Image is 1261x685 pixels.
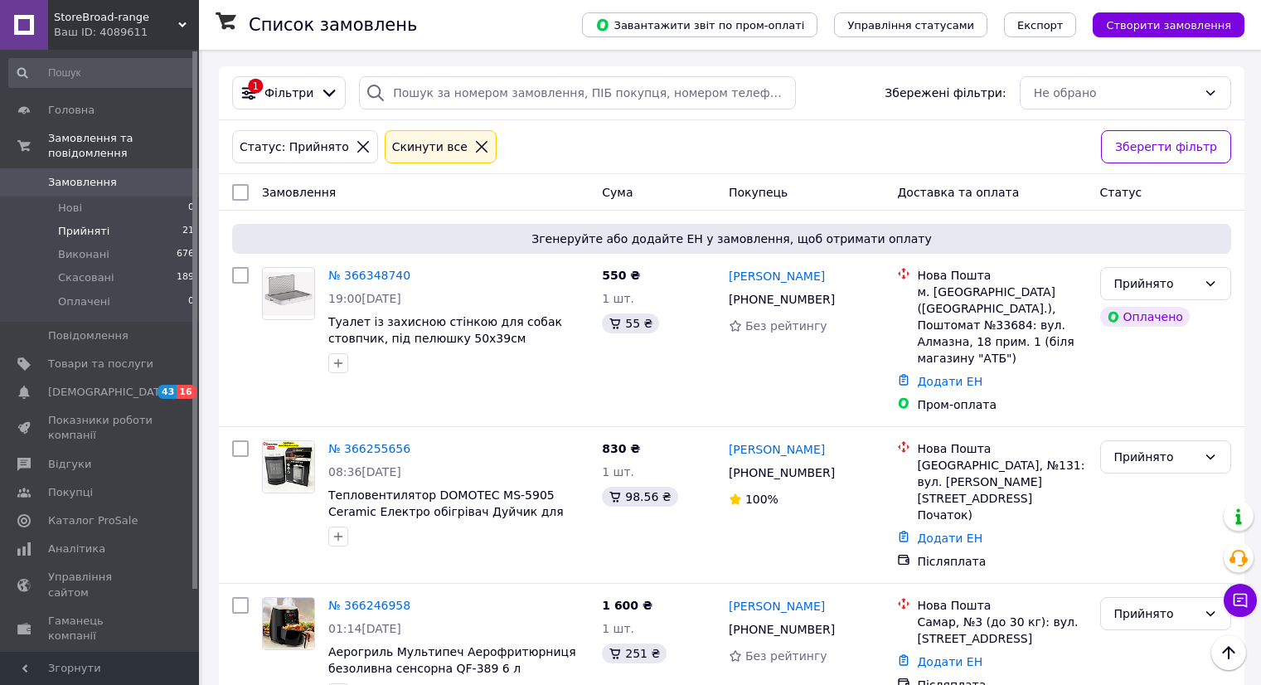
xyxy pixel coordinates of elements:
[917,655,982,668] a: Додати ЕН
[359,76,796,109] input: Пошук за номером замовлення, ПІБ покупця, номером телефону, Email, номером накладної
[328,599,410,612] a: № 366246958
[602,622,634,635] span: 1 шт.
[48,485,93,500] span: Покупці
[48,542,105,556] span: Аналітика
[188,294,194,309] span: 0
[1101,130,1231,163] button: Зберегти фільтр
[1017,19,1064,32] span: Експорт
[725,618,838,641] div: [PHONE_NUMBER]
[263,441,314,493] img: Фото товару
[1004,12,1077,37] button: Експорт
[847,19,974,32] span: Управління статусами
[725,288,838,311] div: [PHONE_NUMBER]
[54,10,178,25] span: StoreBroad-range
[239,231,1225,247] span: Згенеруйте або додайте ЕН у замовлення, щоб отримати оплату
[48,413,153,443] span: Показники роботи компанії
[389,138,471,156] div: Cкинути все
[182,224,194,239] span: 21
[602,442,640,455] span: 830 ₴
[58,247,109,262] span: Виконані
[602,313,659,333] div: 55 ₴
[917,267,1086,284] div: Нова Пошта
[158,385,177,399] span: 43
[48,385,171,400] span: [DEMOGRAPHIC_DATA]
[58,224,109,239] span: Прийняті
[834,12,987,37] button: Управління статусами
[188,201,194,216] span: 0
[58,270,114,285] span: Скасовані
[897,186,1019,199] span: Доставка та оплата
[917,440,1086,457] div: Нова Пошта
[262,597,315,650] a: Фото товару
[602,599,652,612] span: 1 600 ₴
[58,294,110,309] span: Оплачені
[745,493,778,506] span: 100%
[595,17,804,32] span: Завантажити звіт по пром-оплаті
[249,15,417,35] h1: Список замовлень
[48,328,129,343] span: Повідомлення
[1114,605,1197,623] div: Прийнято
[263,272,314,315] img: Фото товару
[917,597,1086,614] div: Нова Пошта
[48,357,153,372] span: Товари та послуги
[48,131,199,161] span: Замовлення та повідомлення
[1106,19,1231,32] span: Створити замовлення
[328,442,410,455] a: № 366255656
[328,465,401,479] span: 08:36[DATE]
[602,186,633,199] span: Cума
[8,58,196,88] input: Пошук
[1100,307,1190,327] div: Оплачено
[917,284,1086,367] div: м. [GEOGRAPHIC_DATA] ([GEOGRAPHIC_DATA].), Поштомат №33684: вул. Алмазна, 18 прим. 1 (біля магази...
[177,270,194,285] span: 189
[263,598,314,649] img: Фото товару
[328,622,401,635] span: 01:14[DATE]
[1076,17,1244,31] a: Створити замовлення
[328,645,576,675] a: Аерогриль Мультипеч Аерофритюрниця безоливна сенсорна QF-389 6 л
[54,25,199,40] div: Ваш ID: 4089611
[177,385,196,399] span: 16
[1034,84,1197,102] div: Не обрано
[917,457,1086,523] div: [GEOGRAPHIC_DATA], №131: вул. [PERSON_NAME][STREET_ADDRESS] Початок)
[602,292,634,305] span: 1 шт.
[745,319,827,333] span: Без рейтингу
[917,553,1086,570] div: Післяплата
[885,85,1006,101] span: Збережені фільтри:
[262,267,315,320] a: Фото товару
[1115,138,1217,156] span: Зберегти фільтр
[602,487,677,507] div: 98.56 ₴
[328,292,401,305] span: 19:00[DATE]
[1114,274,1197,293] div: Прийнято
[729,186,788,199] span: Покупець
[58,201,82,216] span: Нові
[729,441,825,458] a: [PERSON_NAME]
[1224,584,1257,617] button: Чат з покупцем
[729,598,825,615] a: [PERSON_NAME]
[48,513,138,528] span: Каталог ProSale
[1211,635,1246,670] button: Наверх
[602,465,634,479] span: 1 шт.
[328,269,410,282] a: № 366348740
[729,268,825,284] a: [PERSON_NAME]
[236,138,352,156] div: Статус: Прийнято
[1100,186,1142,199] span: Статус
[177,247,194,262] span: 676
[48,103,95,118] span: Головна
[328,315,562,345] a: Туалет із захисною стінкою для собак стовпчик, під пелюшку 50х39см
[262,440,315,493] a: Фото товару
[917,532,982,545] a: Додати ЕН
[1114,448,1197,466] div: Прийнято
[917,396,1086,413] div: Пром-оплата
[745,649,827,663] span: Без рейтингу
[328,488,580,551] a: Тепловентилятор DOMOTEC MS-5905 Ceramic Електро обігрівач Дуйчик для дому з функцією обігріву та ...
[48,457,91,472] span: Відгуки
[917,375,982,388] a: Додати ЕН
[262,186,336,199] span: Замовлення
[582,12,817,37] button: Завантажити звіт по пром-оплаті
[48,614,153,644] span: Гаманець компанії
[48,570,153,600] span: Управління сайтом
[725,461,838,484] div: [PHONE_NUMBER]
[602,644,667,663] div: 251 ₴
